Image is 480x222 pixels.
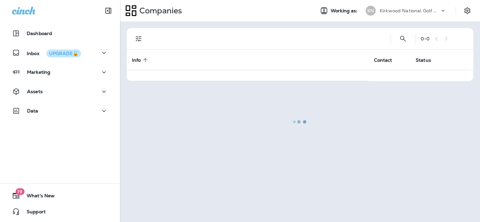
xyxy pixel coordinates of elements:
div: KN [366,6,376,16]
p: Dashboard [27,31,52,36]
p: Assets [27,89,43,94]
button: Data [7,104,113,118]
p: Marketing [27,69,50,75]
p: Kirkwood National Golf Club [380,8,440,13]
button: UPGRADE🔒 [46,49,81,57]
span: Support [20,209,46,217]
button: Settings [461,5,473,17]
button: Dashboard [7,27,113,40]
button: Support [7,205,113,218]
span: 19 [15,188,24,195]
span: Working as: [331,8,359,14]
button: Collapse Sidebar [99,4,118,17]
span: What's New [20,193,55,201]
p: Inbox [27,49,81,56]
button: Marketing [7,65,113,79]
div: UPGRADE🔒 [49,51,78,56]
p: Data [27,108,38,114]
button: 19What's New [7,189,113,202]
button: Assets [7,85,113,98]
button: InboxUPGRADE🔒 [7,46,113,59]
p: Companies [137,6,182,16]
